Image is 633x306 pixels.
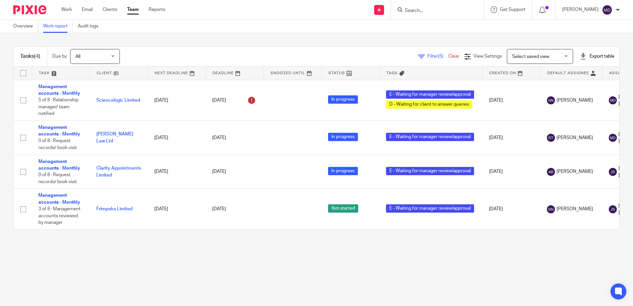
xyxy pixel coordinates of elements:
[404,8,464,14] input: Search
[427,54,448,59] span: Filter
[148,155,206,189] td: [DATE]
[38,159,80,171] a: Management accounts - Monthly
[386,71,398,75] span: Tags
[34,54,40,59] span: (4)
[38,125,80,136] a: Management accounts - Monthly
[38,98,78,116] span: 5 of 8 · Relationship manager/ team notified
[609,205,617,213] img: svg%3E
[96,207,132,211] a: Frimpeks Limited
[328,133,358,141] span: In progress
[38,84,80,96] a: Management accounts - Monthly
[386,90,474,99] span: E - Waiting for manager review/approval
[386,100,472,109] span: D - Waiting for client to answer queries
[103,6,117,13] a: Clients
[500,7,525,12] span: Get Support
[38,193,80,204] a: Management accounts - Monthly
[43,20,73,33] a: Work report
[61,6,72,13] a: Work
[580,53,614,60] div: Export table
[148,189,206,229] td: [DATE]
[609,96,617,104] img: svg%3E
[328,95,358,104] span: In progress
[386,133,474,141] span: E - Waiting for manager review/approval
[438,54,443,59] span: (5)
[609,134,617,142] img: svg%3E
[547,96,555,104] img: svg%3E
[82,6,93,13] a: Email
[482,155,540,189] td: [DATE]
[38,139,77,150] span: 0 of 8 · Request records/ book visit
[149,6,165,13] a: Reports
[78,20,103,33] a: Audit logs
[148,80,206,121] td: [DATE]
[482,189,540,229] td: [DATE]
[148,121,206,155] td: [DATE]
[328,167,358,175] span: In progress
[448,54,459,59] a: Clear
[562,6,599,13] p: [PERSON_NAME]
[212,134,257,141] div: [DATE]
[20,53,40,60] h1: Tasks
[13,5,46,14] img: Pixie
[386,167,474,175] span: E - Waiting for manager review/approval
[38,207,80,225] span: 3 of 8 · Management accounts reviewed by manager
[212,206,257,212] div: [DATE]
[127,6,139,13] a: Team
[557,134,593,141] span: [PERSON_NAME]
[547,134,555,142] img: svg%3E
[557,206,593,212] span: [PERSON_NAME]
[52,53,67,60] p: Due by
[482,80,540,121] td: [DATE]
[212,168,257,175] div: [DATE]
[609,168,617,176] img: svg%3E
[96,132,133,143] a: [PERSON_NAME] Law Ltd
[96,98,140,103] a: Sciencelogic Limited
[547,168,555,176] img: svg%3E
[557,168,593,175] span: [PERSON_NAME]
[13,20,38,33] a: Overview
[38,173,77,184] span: 0 of 8 · Request records/ book visit
[602,5,612,15] img: svg%3E
[212,95,257,106] div: [DATE]
[512,54,549,59] span: Select saved view
[386,204,474,213] span: E - Waiting for manager review/approval
[557,97,593,104] span: [PERSON_NAME]
[75,54,80,59] span: All
[473,54,502,59] span: View Settings
[482,121,540,155] td: [DATE]
[96,166,141,177] a: Clarity Appointments Limited
[328,204,358,213] span: Not started
[547,205,555,213] img: svg%3E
